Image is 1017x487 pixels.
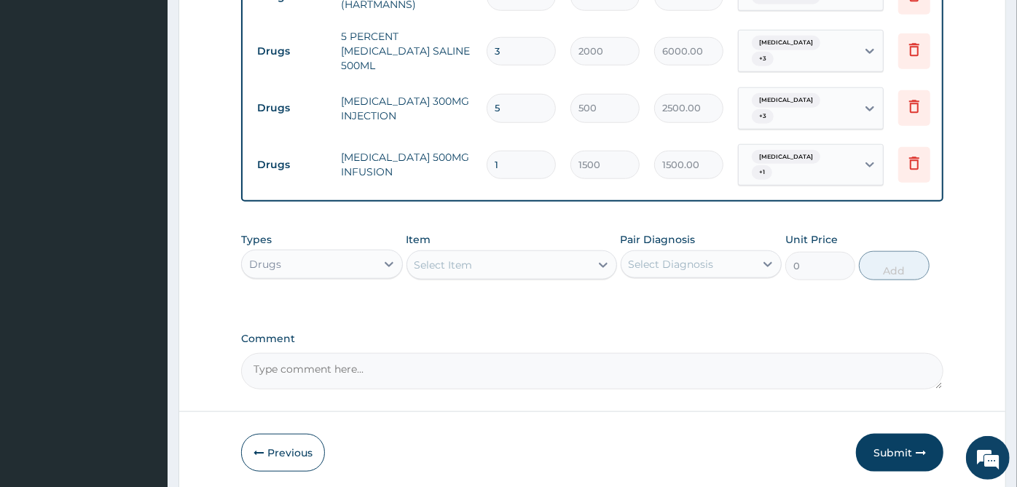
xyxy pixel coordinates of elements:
[752,150,820,165] span: [MEDICAL_DATA]
[752,36,820,50] span: [MEDICAL_DATA]
[859,251,929,280] button: Add
[334,87,479,130] td: [MEDICAL_DATA] 300MG INJECTION
[7,329,278,380] textarea: Type your message and hit 'Enter'
[250,95,334,122] td: Drugs
[621,232,696,247] label: Pair Diagnosis
[334,143,479,186] td: [MEDICAL_DATA] 500MG INFUSION
[752,165,772,180] span: + 1
[249,257,281,272] div: Drugs
[415,258,473,272] div: Select Item
[250,38,334,65] td: Drugs
[856,434,943,472] button: Submit
[752,93,820,108] span: [MEDICAL_DATA]
[76,82,245,100] div: Chat with us now
[250,151,334,178] td: Drugs
[241,434,325,472] button: Previous
[407,232,431,247] label: Item
[752,52,774,66] span: + 3
[27,73,59,109] img: d_794563401_company_1708531726252_794563401
[241,333,943,345] label: Comment
[752,109,774,124] span: + 3
[629,257,714,272] div: Select Diagnosis
[334,22,479,80] td: 5 PERCENT [MEDICAL_DATA] SALINE 500ML
[239,7,274,42] div: Minimize live chat window
[85,149,201,296] span: We're online!
[785,232,838,247] label: Unit Price
[241,234,272,246] label: Types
